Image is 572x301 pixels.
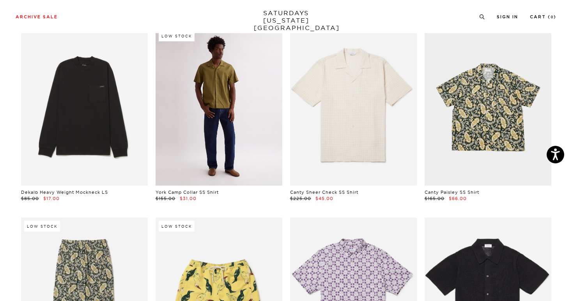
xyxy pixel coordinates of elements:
a: Canty Sheer Check SS Shirt [290,189,358,195]
a: SATURDAYS[US_STATE][GEOGRAPHIC_DATA] [254,9,318,32]
span: $31.00 [180,196,197,201]
a: York Camp Collar SS Shirt [156,189,219,195]
span: $225.00 [290,196,311,201]
span: $17.00 [43,196,60,201]
div: Low Stock [159,221,195,232]
small: 0 [551,16,554,19]
span: $165.00 [425,196,444,201]
span: $85.00 [21,196,39,201]
a: Canty Paisley SS Shirt [425,189,479,195]
span: $155.00 [156,196,175,201]
a: Sign In [497,15,518,19]
div: Low Stock [24,221,60,232]
a: Cart (0) [530,15,556,19]
span: $66.00 [449,196,467,201]
a: Archive Sale [16,15,58,19]
div: Low Stock [159,30,195,41]
a: Dekalb Heavy Weight Mockneck LS [21,189,108,195]
span: $45.00 [315,196,333,201]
